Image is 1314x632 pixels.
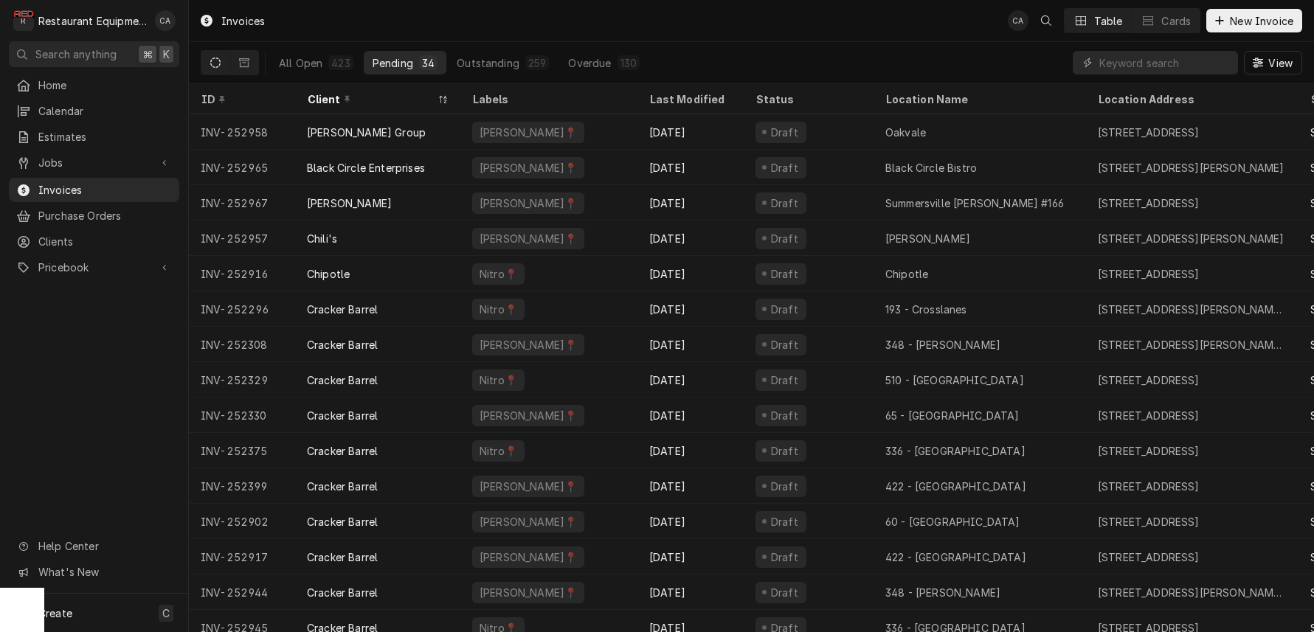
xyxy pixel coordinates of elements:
[637,256,744,291] div: [DATE]
[885,372,1024,388] div: 510 - [GEOGRAPHIC_DATA]
[307,266,350,282] div: Chipotle
[637,468,744,504] div: [DATE]
[307,195,392,211] div: [PERSON_NAME]
[885,91,1071,107] div: Location Name
[885,514,1020,529] div: 60 - [GEOGRAPHIC_DATA]
[637,433,744,468] div: [DATE]
[189,256,295,291] div: INV-252916
[163,46,170,62] span: K
[307,372,378,388] div: Cracker Barrel
[478,372,519,388] div: Nitro📍
[307,302,378,317] div: Cracker Barrel
[1098,514,1200,529] div: [STREET_ADDRESS]
[769,408,800,423] div: Draft
[769,195,800,211] div: Draft
[9,229,179,254] a: Clients
[373,55,413,71] div: Pending
[279,55,322,71] div: All Open
[885,337,1000,353] div: 348 - [PERSON_NAME]
[189,327,295,362] div: INV-252308
[1008,10,1028,31] div: Chrissy Adams's Avatar
[38,129,172,145] span: Estimates
[38,182,172,198] span: Invoices
[637,327,744,362] div: [DATE]
[620,55,637,71] div: 130
[189,220,295,256] div: INV-252957
[1099,51,1231,74] input: Keyword search
[478,231,578,246] div: [PERSON_NAME]📍
[478,443,519,459] div: Nitro📍
[478,479,578,494] div: [PERSON_NAME]📍
[1098,160,1284,176] div: [STREET_ADDRESS][PERSON_NAME]
[1098,549,1200,565] div: [STREET_ADDRESS]
[637,150,744,185] div: [DATE]
[568,55,611,71] div: Overdue
[1008,10,1028,31] div: CA
[478,549,578,565] div: [PERSON_NAME]📍
[1244,51,1302,74] button: View
[637,504,744,539] div: [DATE]
[9,41,179,67] button: Search anything⌘K
[9,99,179,123] a: Calendar
[478,160,578,176] div: [PERSON_NAME]📍
[9,534,179,558] a: Go to Help Center
[478,302,519,317] div: Nitro📍
[1265,55,1296,71] span: View
[885,195,1064,211] div: Summersville [PERSON_NAME] #166
[1227,13,1296,29] span: New Invoice
[307,125,426,140] div: [PERSON_NAME] Group
[478,266,519,282] div: Nitro📍
[769,337,800,353] div: Draft
[331,55,350,71] div: 423
[1098,125,1200,140] div: [STREET_ADDRESS]
[307,585,378,600] div: Cracker Barrel
[142,46,153,62] span: ⌘
[885,408,1020,423] div: 65 - [GEOGRAPHIC_DATA]
[478,125,578,140] div: [PERSON_NAME]📍
[769,585,800,600] div: Draft
[1098,443,1200,459] div: [STREET_ADDRESS]
[637,291,744,327] div: [DATE]
[769,443,800,459] div: Draft
[637,397,744,433] div: [DATE]
[38,234,172,249] span: Clients
[885,443,1026,459] div: 336 - [GEOGRAPHIC_DATA]
[307,160,425,176] div: Black Circle Enterprises
[885,549,1026,565] div: 422 - [GEOGRAPHIC_DATA]
[1098,585,1287,600] div: [STREET_ADDRESS][PERSON_NAME][PERSON_NAME]
[189,291,295,327] div: INV-252296
[1098,231,1284,246] div: [STREET_ADDRESS][PERSON_NAME]
[1098,302,1287,317] div: [STREET_ADDRESS][PERSON_NAME][PERSON_NAME]
[885,160,977,176] div: Black Circle Bistro
[478,585,578,600] div: [PERSON_NAME]📍
[13,10,34,31] div: Restaurant Equipment Diagnostics's Avatar
[478,195,578,211] div: [PERSON_NAME]📍
[1098,408,1200,423] div: [STREET_ADDRESS]
[38,77,172,93] span: Home
[769,549,800,565] div: Draft
[189,504,295,539] div: INV-252902
[155,10,176,31] div: CA
[9,125,179,149] a: Estimates
[189,114,295,150] div: INV-252958
[422,55,435,71] div: 34
[1161,13,1191,29] div: Cards
[457,55,519,71] div: Outstanding
[1034,9,1058,32] button: Open search
[1098,266,1200,282] div: [STREET_ADDRESS]
[189,397,295,433] div: INV-252330
[1098,195,1200,211] div: [STREET_ADDRESS]
[307,231,337,246] div: Chili's
[189,150,295,185] div: INV-252965
[885,302,967,317] div: 193 - Crosslanes
[769,372,800,388] div: Draft
[1098,479,1200,494] div: [STREET_ADDRESS]
[38,103,172,119] span: Calendar
[769,266,800,282] div: Draft
[307,479,378,494] div: Cracker Barrel
[38,155,150,170] span: Jobs
[478,408,578,423] div: [PERSON_NAME]📍
[649,91,729,107] div: Last Modified
[9,255,179,279] a: Go to Pricebook
[637,362,744,397] div: [DATE]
